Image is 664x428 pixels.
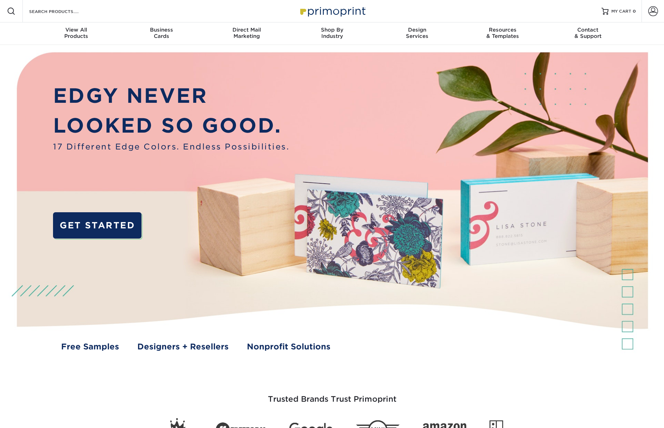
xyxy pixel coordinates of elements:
div: Services [375,27,460,39]
div: & Templates [460,27,545,39]
input: SEARCH PRODUCTS..... [28,7,97,15]
div: & Support [545,27,631,39]
h3: Trusted Brands Trust Primoprint [127,378,538,412]
div: Products [34,27,119,39]
p: EDGY NEVER [53,81,289,111]
div: Industry [289,27,375,39]
a: Designers + Resellers [137,341,229,353]
a: Resources& Templates [460,22,545,45]
span: Shop By [289,27,375,33]
a: Contact& Support [545,22,631,45]
span: Contact [545,27,631,33]
a: DesignServices [375,22,460,45]
span: Design [375,27,460,33]
a: Nonprofit Solutions [247,341,330,353]
img: Primoprint [297,4,367,19]
span: View All [34,27,119,33]
a: GET STARTED [53,212,142,239]
a: View AllProducts [34,22,119,45]
span: 17 Different Edge Colors. Endless Possibilities. [53,141,289,153]
a: BusinessCards [119,22,204,45]
p: LOOKED SO GOOD. [53,111,289,141]
span: Business [119,27,204,33]
span: 0 [633,9,636,14]
div: Cards [119,27,204,39]
a: Free Samples [61,341,119,353]
span: Resources [460,27,545,33]
span: Direct Mail [204,27,289,33]
a: Shop ByIndustry [289,22,375,45]
span: MY CART [611,8,631,14]
a: Direct MailMarketing [204,22,289,45]
div: Marketing [204,27,289,39]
